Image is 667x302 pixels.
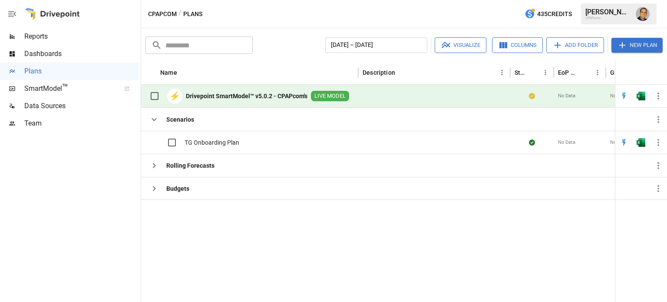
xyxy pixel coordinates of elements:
[24,66,139,76] span: Plans
[558,69,578,76] div: EoP Cash
[166,184,189,193] b: Budgets
[655,66,667,79] button: Sort
[610,93,627,100] span: No Data
[529,138,535,147] div: Sync complete
[492,37,543,53] button: Columns
[585,8,631,16] div: [PERSON_NAME]
[148,9,177,20] button: CPAPcom
[620,92,628,100] div: Open in Quick Edit
[24,101,139,111] span: Data Sources
[611,38,663,53] button: New Plan
[637,92,645,100] div: Open in Excel
[496,66,508,79] button: Description column menu
[558,93,575,100] span: No Data
[24,31,139,42] span: Reports
[558,139,575,146] span: No Data
[610,69,639,76] div: Gross Sales
[166,161,215,170] b: Rolling Forecasts
[521,6,575,22] button: 435Credits
[160,69,177,76] div: Name
[185,138,239,147] span: TG Onboarding Plan
[620,138,628,147] img: quick-edit-flash.b8aec18c.svg
[186,92,307,100] b: Drivepoint SmartModel™ v5.0.2 - CPAPcom's
[311,92,349,100] span: LIVE MODEL
[396,66,408,79] button: Sort
[24,83,115,94] span: SmartModel
[631,2,655,26] button: Tom Gatto
[62,82,68,93] span: ™
[591,66,604,79] button: EoP Cash column menu
[620,138,628,147] div: Open in Quick Edit
[363,69,395,76] div: Description
[610,139,627,146] span: No Data
[585,16,631,20] div: CPAPcom
[24,49,139,59] span: Dashboards
[539,66,551,79] button: Status column menu
[325,37,427,53] button: [DATE] – [DATE]
[579,66,591,79] button: Sort
[529,92,535,100] div: Your plan has changes in Excel that are not reflected in the Drivepoint Data Warehouse, select "S...
[515,69,526,76] div: Status
[636,7,650,21] img: Tom Gatto
[24,118,139,129] span: Team
[167,89,182,104] div: ⚡
[637,92,645,100] img: excel-icon.76473adf.svg
[166,115,194,124] b: Scenarios
[178,9,182,20] div: /
[435,37,486,53] button: Visualize
[546,37,604,53] button: Add Folder
[637,138,645,147] div: Open in Excel
[620,92,628,100] img: quick-edit-flash.b8aec18c.svg
[637,138,645,147] img: excel-icon.76473adf.svg
[537,9,572,20] span: 435 Credits
[527,66,539,79] button: Sort
[178,66,190,79] button: Sort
